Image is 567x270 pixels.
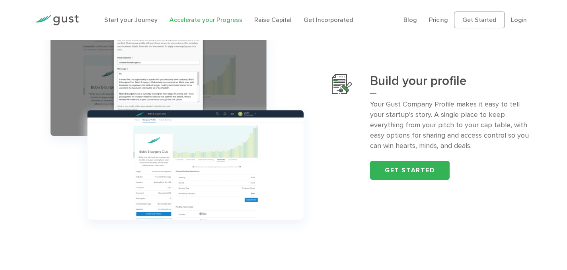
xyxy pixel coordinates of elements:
a: Start your Journey [104,16,158,24]
p: Your Gust Company Profile makes it easy to tell your startup’s story. A single place to keep ever... [370,99,532,151]
img: Group 1147 [34,14,320,240]
a: Blog [403,16,417,24]
img: Build Your Profile [332,74,352,94]
a: Get started [370,161,450,180]
h3: Build your profile [370,74,532,94]
a: Get Started [454,12,505,28]
a: Login [511,16,527,24]
img: Gust Logo [34,15,79,26]
a: Raise Capital [254,16,292,24]
a: Accelerate your Progress [170,16,242,24]
a: Pricing [429,16,448,24]
a: Get Incorporated [304,16,353,24]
